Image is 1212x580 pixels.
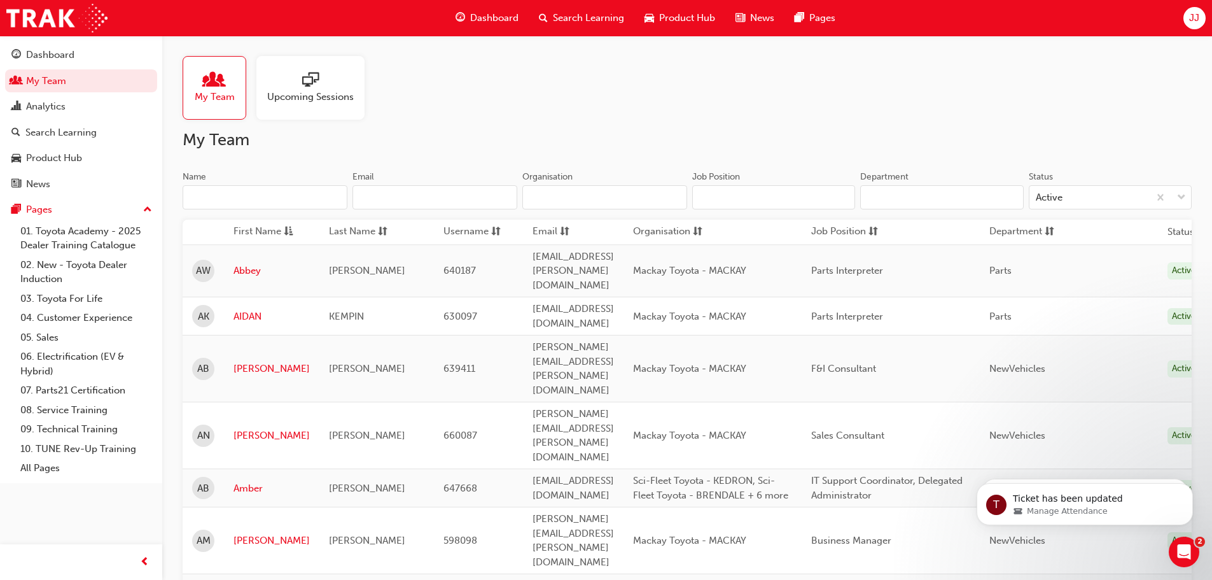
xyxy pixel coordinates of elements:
[140,555,150,570] span: prev-icon
[329,535,405,546] span: [PERSON_NAME]
[15,347,157,381] a: 06. Electrification (EV & Hybrid)
[443,224,513,240] button: Usernamesorting-icon
[634,5,725,31] a: car-iconProduct Hub
[989,430,1045,441] span: NewVehicles
[206,72,223,90] span: people-icon
[1177,190,1186,206] span: down-icon
[26,177,50,192] div: News
[795,10,804,26] span: pages-icon
[539,10,548,26] span: search-icon
[860,171,909,183] div: Department
[233,309,310,324] a: AIDAN
[329,311,364,322] span: KEMPIN
[633,475,788,501] span: Sci-Fleet Toyota - KEDRON, Sci-Fleet Toyota - BRENDALE + 6 more
[1167,427,1201,444] div: Active
[633,535,746,546] span: Mackay Toyota - MACKAY
[692,171,740,183] div: Job Position
[233,481,310,496] a: Amber
[633,224,690,240] span: Organisation
[26,151,82,166] div: Product Hub
[197,481,209,496] span: AB
[11,101,21,113] span: chart-icon
[443,430,477,441] span: 660087
[302,72,319,90] span: sessionType_ONLINE_URL-icon
[1195,537,1205,547] span: 2
[522,185,687,209] input: Organisation
[26,202,52,217] div: Pages
[811,430,884,441] span: Sales Consultant
[1167,262,1201,279] div: Active
[633,430,746,441] span: Mackay Toyota - MACKAY
[5,69,157,93] a: My Team
[811,363,876,374] span: F&I Consultant
[989,311,1012,322] span: Parts
[533,251,614,291] span: [EMAIL_ADDRESS][PERSON_NAME][DOMAIN_NAME]
[256,56,375,120] a: Upcoming Sessions
[15,328,157,348] a: 05. Sales
[11,127,20,139] span: search-icon
[5,43,157,67] a: Dashboard
[1189,11,1199,25] span: JJ
[533,341,614,396] span: [PERSON_NAME][EMAIL_ADDRESS][PERSON_NAME][DOMAIN_NAME]
[198,309,209,324] span: AK
[15,255,157,289] a: 02. New - Toyota Dealer Induction
[197,428,210,443] span: AN
[5,41,157,198] button: DashboardMy TeamAnalyticsSearch LearningProduct HubNews
[11,76,21,87] span: people-icon
[811,224,881,240] button: Job Positionsorting-icon
[989,265,1012,276] span: Parts
[352,171,374,183] div: Email
[5,198,157,222] button: Pages
[378,224,387,240] span: sorting-icon
[529,5,634,31] a: search-iconSearch Learning
[329,363,405,374] span: [PERSON_NAME]
[868,224,878,240] span: sorting-icon
[11,179,21,190] span: news-icon
[197,362,209,376] span: AB
[811,224,866,240] span: Job Position
[329,224,375,240] span: Last Name
[15,308,157,328] a: 04. Customer Experience
[5,173,157,196] a: News
[443,311,477,322] span: 630097
[693,224,702,240] span: sorting-icon
[195,90,235,104] span: My Team
[329,430,405,441] span: [PERSON_NAME]
[445,5,529,31] a: guage-iconDashboard
[1045,224,1054,240] span: sorting-icon
[533,303,614,329] span: [EMAIL_ADDRESS][DOMAIN_NAME]
[284,224,293,240] span: asc-icon
[233,362,310,376] a: [PERSON_NAME]
[197,534,211,548] span: AM
[11,153,21,164] span: car-icon
[233,428,310,443] a: [PERSON_NAME]
[443,224,489,240] span: Username
[5,121,157,145] a: Search Learning
[644,10,654,26] span: car-icon
[533,475,614,501] span: [EMAIL_ADDRESS][DOMAIN_NAME]
[196,264,211,278] span: AW
[633,311,746,322] span: Mackay Toyota - MACKAY
[26,48,74,62] div: Dashboard
[233,224,281,240] span: First Name
[233,534,310,548] a: [PERSON_NAME]
[811,311,883,322] span: Parts Interpreter
[1036,190,1062,205] div: Active
[15,381,157,400] a: 07. Parts21 Certification
[533,513,614,568] span: [PERSON_NAME][EMAIL_ADDRESS][PERSON_NAME][DOMAIN_NAME]
[6,4,108,32] img: Trak
[5,146,157,170] a: Product Hub
[352,185,517,209] input: Email
[560,224,569,240] span: sorting-icon
[989,224,1059,240] button: Departmentsorting-icon
[1183,7,1206,29] button: JJ
[1167,225,1194,239] th: Status
[811,265,883,276] span: Parts Interpreter
[143,202,152,218] span: up-icon
[692,185,855,209] input: Job Position
[26,99,66,114] div: Analytics
[533,224,603,240] button: Emailsorting-icon
[533,224,557,240] span: Email
[329,224,399,240] button: Last Namesorting-icon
